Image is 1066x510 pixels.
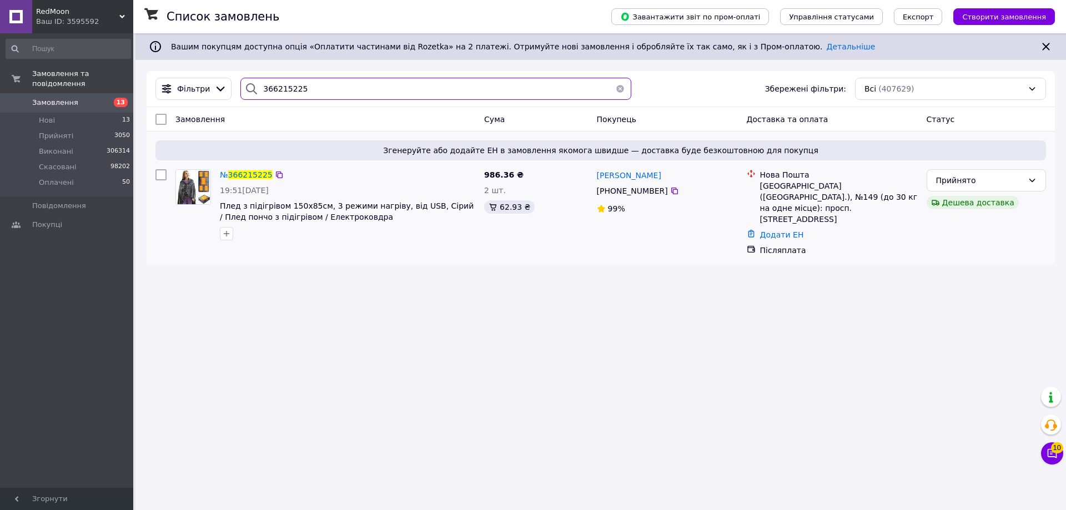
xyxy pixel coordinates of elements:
span: 13 [122,115,130,125]
span: 98202 [110,162,130,172]
span: Нові [39,115,55,125]
span: Виконані [39,147,73,156]
div: Ваш ID: 3595592 [36,17,133,27]
div: [GEOGRAPHIC_DATA] ([GEOGRAPHIC_DATA].), №149 (до 30 кг на одне місце): просп. [STREET_ADDRESS] [760,180,918,225]
span: Скасовані [39,162,77,172]
span: 3050 [114,131,130,141]
div: 62.93 ₴ [484,200,535,214]
span: Фільтри [177,83,210,94]
span: Повідомлення [32,201,86,211]
span: Замовлення та повідомлення [32,69,133,89]
span: 306314 [107,147,130,156]
a: Додати ЕН [760,230,804,239]
span: RedMoon [36,7,119,17]
span: Замовлення [175,115,225,124]
div: Дешева доставка [927,196,1019,209]
button: Очистить [609,78,631,100]
a: Фото товару [175,169,211,205]
div: Прийнято [936,174,1023,186]
span: 99% [608,204,625,213]
input: Пошук за номером замовлення, ПІБ покупця, номером телефону, Email, номером накладної [240,78,631,100]
span: [PERSON_NAME] [597,171,661,180]
div: Післяплата [760,245,918,256]
span: 366215225 [228,170,273,179]
span: 986.36 ₴ [484,170,524,179]
span: 10 [1051,442,1063,453]
span: Управління статусами [789,13,874,21]
a: [PERSON_NAME] [597,170,661,181]
input: Пошук [6,39,131,59]
span: 13 [114,98,128,107]
span: Cума [484,115,505,124]
span: Завантажити звіт по пром-оплаті [620,12,760,22]
a: Створити замовлення [942,12,1055,21]
span: Експорт [903,13,934,21]
button: Чат з покупцем10 [1041,442,1063,464]
span: Вашим покупцям доступна опція «Оплатити частинами від Rozetka» на 2 платежі. Отримуйте нові замов... [171,42,875,51]
img: Фото товару [176,170,210,204]
span: Всі [864,83,876,94]
a: Детальніше [827,42,876,51]
span: Створити замовлення [962,13,1046,21]
span: 50 [122,178,130,188]
a: Плед з підігрівом 150х85см, 3 режими нагріву, від USB, Сірий / Плед пончо з підігрівом / Електрок... [220,201,474,221]
div: [PHONE_NUMBER] [595,183,670,199]
span: Доставка та оплата [747,115,828,124]
span: Згенеруйте або додайте ЕН в замовлення якомога швидше — доставка буде безкоштовною для покупця [160,145,1042,156]
span: Покупець [597,115,636,124]
span: Збережені фільтри: [765,83,846,94]
span: Оплачені [39,178,74,188]
span: Прийняті [39,131,73,141]
button: Створити замовлення [953,8,1055,25]
span: 19:51[DATE] [220,186,269,195]
span: Замовлення [32,98,78,108]
button: Експорт [894,8,943,25]
button: Управління статусами [780,8,883,25]
span: Покупці [32,220,62,230]
button: Завантажити звіт по пром-оплаті [611,8,769,25]
span: 2 шт. [484,186,506,195]
div: Нова Пошта [760,169,918,180]
span: № [220,170,228,179]
h1: Список замовлень [167,10,279,23]
a: №366215225 [220,170,273,179]
span: (407629) [878,84,914,93]
span: Статус [927,115,955,124]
